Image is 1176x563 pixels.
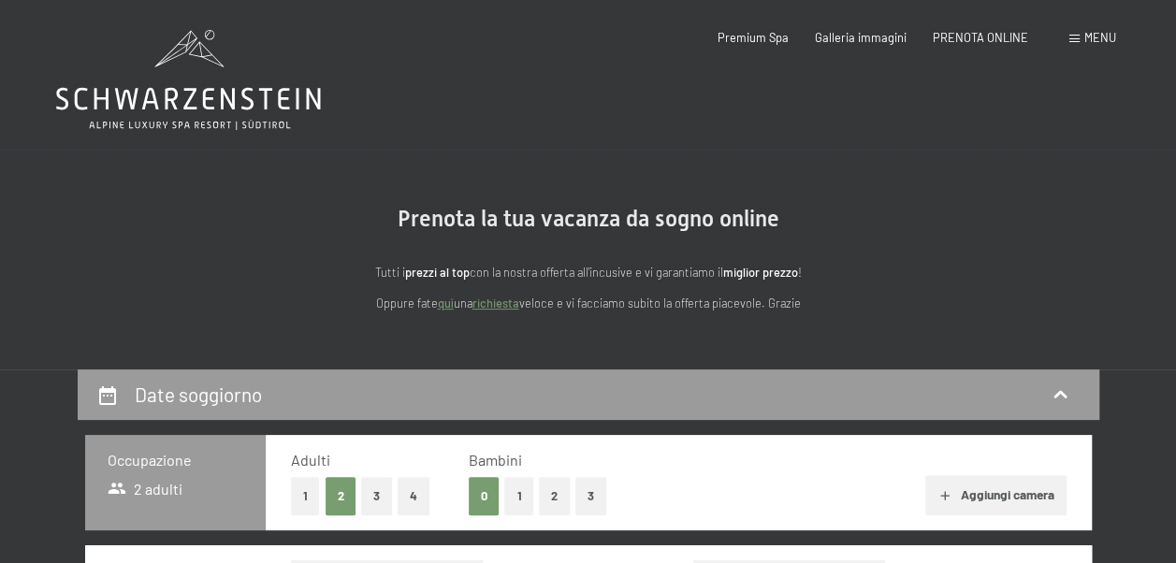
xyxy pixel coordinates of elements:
[291,451,330,469] span: Adulti
[933,30,1028,45] a: PRENOTA ONLINE
[135,383,262,406] h2: Date soggiorno
[539,477,570,515] button: 2
[718,30,789,45] a: Premium Spa
[472,296,519,310] a: richiesta
[291,477,320,515] button: 1
[214,294,963,312] p: Oppure fate una veloce e vi facciamo subito la offerta piacevole. Grazie
[575,477,606,515] button: 3
[214,263,963,281] p: Tutti i con la nostra offerta all'incusive e vi garantiamo il !
[398,477,429,515] button: 4
[108,450,244,470] h3: Occupazione
[405,265,470,280] strong: prezzi al top
[108,479,183,499] span: 2 adulti
[326,477,356,515] button: 2
[398,206,779,232] span: Prenota la tua vacanza da sogno online
[504,477,533,515] button: 1
[925,475,1067,516] button: Aggiungi camera
[469,477,500,515] button: 0
[815,30,907,45] a: Galleria immagini
[438,296,454,310] a: quì
[723,265,798,280] strong: miglior prezzo
[1084,30,1116,45] span: Menu
[469,451,522,469] span: Bambini
[361,477,392,515] button: 3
